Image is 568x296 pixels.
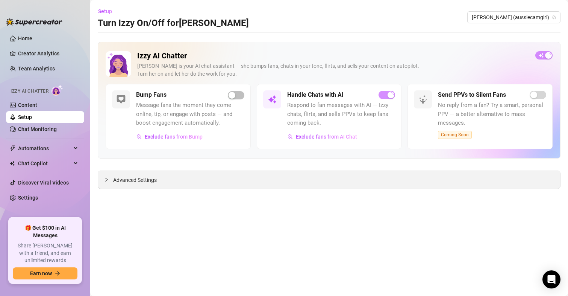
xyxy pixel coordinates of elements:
h2: Izzy AI Chatter [137,51,529,61]
span: 🎁 Get $100 in AI Messages [13,224,77,239]
span: Automations [18,142,71,154]
span: thunderbolt [10,145,16,151]
span: team [552,15,556,20]
div: [PERSON_NAME] is your AI chat assistant — she bumps fans, chats in your tone, flirts, and sells y... [137,62,529,78]
div: collapsed [104,175,113,184]
button: Exclude fans from Bump [136,131,203,143]
span: Coming Soon [438,131,472,139]
h5: Bump Fans [136,90,167,99]
span: Maki (aussiecamgirl) [472,12,556,23]
img: svg%3e [136,134,142,139]
span: Setup [98,8,112,14]
a: Setup [18,114,32,120]
img: svg%3e [117,95,126,104]
a: Chat Monitoring [18,126,57,132]
span: Chat Copilot [18,157,71,169]
span: collapsed [104,177,109,182]
button: Earn nowarrow-right [13,267,77,279]
h5: Handle Chats with AI [287,90,344,99]
h3: Turn Izzy On/Off for [PERSON_NAME] [98,17,249,29]
span: Share [PERSON_NAME] with a friend, and earn unlimited rewards [13,242,77,264]
span: loading [388,92,394,98]
img: svg%3e [288,134,293,139]
img: svg%3e [268,95,277,104]
div: Open Intercom Messenger [542,270,560,288]
img: logo-BBDzfeDw.svg [6,18,62,26]
a: Creator Analytics [18,47,78,60]
a: Content [18,102,37,108]
button: Setup [98,5,118,17]
span: loading [546,53,551,58]
a: Team Analytics [18,66,55,72]
span: Exclude fans from Bump [145,134,203,140]
span: Earn now [30,270,52,276]
img: svg%3e [418,95,427,104]
img: Chat Copilot [10,161,15,166]
span: Message fans the moment they come online, tip, or engage with posts — and boost engagement automa... [136,101,244,128]
span: Exclude fans from AI Chat [296,134,357,140]
span: Respond to fan messages with AI — Izzy chats, flirts, and sells PPVs to keep fans coming back. [287,101,395,128]
a: Home [18,35,32,41]
img: Izzy AI Chatter [106,51,131,77]
span: Izzy AI Chatter [11,88,48,95]
button: Exclude fans from AI Chat [287,131,357,143]
h5: Send PPVs to Silent Fans [438,90,506,99]
a: Discover Viral Videos [18,180,69,186]
img: AI Chatter [51,85,63,96]
span: arrow-right [55,271,60,276]
span: Advanced Settings [113,176,157,184]
a: Settings [18,195,38,201]
span: No reply from a fan? Try a smart, personal PPV — a better alternative to mass messages. [438,101,546,128]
